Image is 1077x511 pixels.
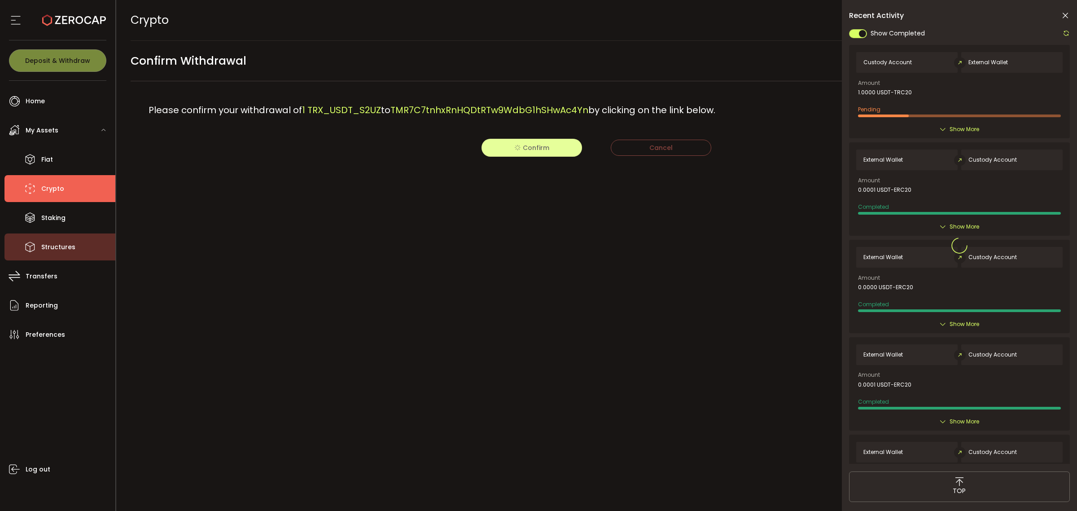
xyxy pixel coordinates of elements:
[26,299,58,312] span: Reporting
[26,124,58,137] span: My Assets
[649,143,673,152] span: Cancel
[41,241,75,254] span: Structures
[611,140,711,156] button: Cancel
[41,153,53,166] span: Fiat
[390,104,588,116] span: TMR7C7tnhxRnHQDtRTw9WdbG1hSHwAc4Yn
[26,270,57,283] span: Transfers
[41,182,64,195] span: Crypto
[302,104,381,116] span: 1 TRX_USDT_S2UZ
[131,51,246,71] span: Confirm Withdrawal
[149,104,302,116] span: Please confirm your withdrawal of
[25,57,90,64] span: Deposit & Withdraw
[131,12,169,28] span: Crypto
[26,95,45,108] span: Home
[9,49,106,72] button: Deposit & Withdraw
[876,150,1077,511] iframe: Chat Widget
[26,463,50,476] span: Log out
[849,12,904,19] span: Recent Activity
[381,104,390,116] span: to
[41,211,66,225] span: Staking
[26,328,65,341] span: Preferences
[588,104,715,116] span: by clicking on the link below.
